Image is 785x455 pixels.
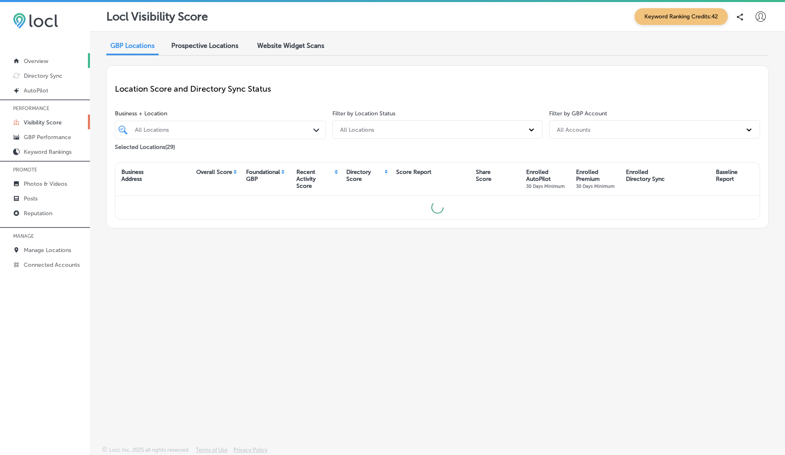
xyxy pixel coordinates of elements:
[110,42,155,50] span: GBP Locations
[635,8,728,25] span: Keyword Ranking Credits: 42
[340,126,374,133] div: All Locations
[24,134,71,141] p: GBP Performance
[24,87,48,94] p: AutoPilot
[171,42,238,50] span: Prospective Locations
[121,169,144,182] div: Business Address
[24,58,48,65] p: Overview
[24,210,52,217] p: Reputation
[24,119,62,126] p: Visibility Score
[24,72,63,79] p: Directory Sync
[246,169,280,182] div: Foundational GBP
[626,169,665,182] div: Enrolled Directory Sync
[576,183,615,189] span: 30 Days Minimum
[109,447,190,453] p: Locl, Inc. 2025 all rights reserved.
[24,180,67,187] p: Photos & Videos
[115,84,760,94] p: Location Score and Directory Sync Status
[296,169,334,189] div: Recent Activity Score
[346,169,384,182] div: Directory Score
[332,110,395,117] label: Filter by Location Status
[115,140,175,151] p: Selected Locations ( 29 )
[196,169,232,176] div: Overall Score
[526,183,565,189] span: 30 Days Minimum
[716,169,738,182] div: Baseline Report
[106,10,208,23] p: Locl Visibility Score
[24,247,71,254] p: Manage Locations
[476,169,491,182] div: Share Score
[557,126,590,133] div: All Accounts
[24,195,38,202] p: Posts
[13,13,58,29] img: 6efc1275baa40be7c98c3b36c6bfde44.png
[24,261,80,268] p: Connected Accounts
[257,42,324,50] span: Website Widget Scans
[526,169,565,189] div: Enrolled AutoPilot
[24,149,72,155] p: Keyword Rankings
[396,169,431,176] div: Score Report
[135,126,314,133] div: All Locations
[549,110,607,117] label: Filter by GBP Account
[576,169,615,189] div: Enrolled Premium
[115,110,326,117] span: Business + Location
